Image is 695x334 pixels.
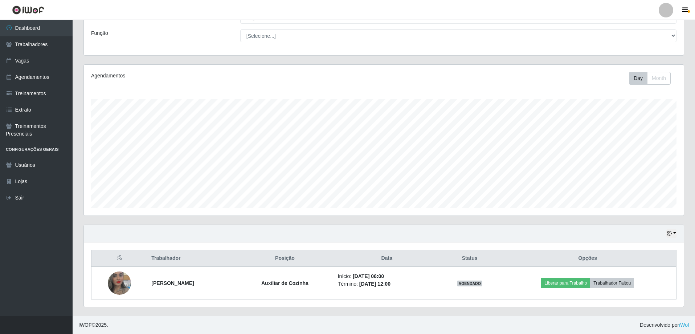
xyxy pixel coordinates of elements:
[679,322,689,328] a: iWof
[91,29,108,37] label: Função
[78,322,92,328] span: IWOF
[151,280,194,286] strong: [PERSON_NAME]
[629,72,676,85] div: Toolbar with button groups
[590,278,634,288] button: Trabalhador Faltou
[359,281,391,287] time: [DATE] 12:00
[334,250,440,267] th: Data
[236,250,334,267] th: Posição
[338,280,436,288] li: Término:
[647,72,671,85] button: Month
[440,250,499,267] th: Status
[12,5,44,15] img: CoreUI Logo
[640,321,689,329] span: Desenvolvido por
[338,273,436,280] li: Início:
[91,72,329,80] div: Agendamentos
[629,72,671,85] div: First group
[78,321,108,329] span: © 2025 .
[261,280,308,286] strong: Auxiliar de Cozinha
[499,250,676,267] th: Opções
[457,281,482,286] span: AGENDADO
[541,278,590,288] button: Liberar para Trabalho
[147,250,236,267] th: Trabalhador
[353,273,384,279] time: [DATE] 06:00
[108,262,131,304] img: 1653531676872.jpeg
[629,72,647,85] button: Day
